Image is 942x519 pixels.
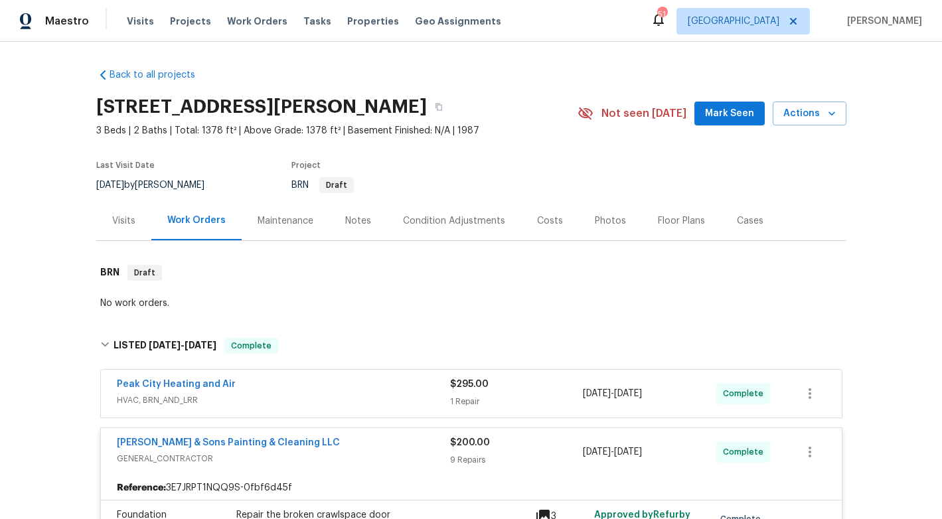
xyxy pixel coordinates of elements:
span: Actions [783,106,836,122]
span: Last Visit Date [96,161,155,169]
div: 1 Repair [450,395,584,408]
span: Maestro [45,15,89,28]
span: [DATE] [614,447,642,457]
h6: BRN [100,265,119,281]
span: - [583,445,642,459]
span: 3 Beds | 2 Baths | Total: 1378 ft² | Above Grade: 1378 ft² | Basement Finished: N/A | 1987 [96,124,578,137]
span: Properties [347,15,399,28]
div: 9 Repairs [450,453,584,467]
span: [DATE] [96,181,124,190]
span: Complete [723,445,769,459]
span: $200.00 [450,438,490,447]
button: Mark Seen [694,102,765,126]
span: [DATE] [185,340,216,350]
span: [PERSON_NAME] [842,15,922,28]
div: LISTED [DATE]-[DATE]Complete [96,325,846,367]
div: 3E7JRPT1NQQ9S-0fbf6d45f [101,476,842,500]
span: [DATE] [614,389,642,398]
span: GENERAL_CONTRACTOR [117,452,450,465]
span: Complete [226,339,277,352]
span: $295.00 [450,380,489,389]
div: Visits [112,214,135,228]
div: Costs [537,214,563,228]
span: Complete [723,387,769,400]
span: Projects [170,15,211,28]
div: Photos [595,214,626,228]
button: Actions [773,102,846,126]
div: Maintenance [258,214,313,228]
a: [PERSON_NAME] & Sons Painting & Cleaning LLC [117,438,340,447]
div: BRN Draft [96,252,846,294]
b: Reference: [117,481,166,494]
a: Peak City Heating and Air [117,380,236,389]
span: Work Orders [227,15,287,28]
div: Floor Plans [658,214,705,228]
div: Condition Adjustments [403,214,505,228]
span: Project [291,161,321,169]
span: Visits [127,15,154,28]
h6: LISTED [114,338,216,354]
span: - [149,340,216,350]
div: Cases [737,214,763,228]
span: [DATE] [583,389,611,398]
span: Draft [321,181,353,189]
span: Not seen [DATE] [601,107,686,120]
div: by [PERSON_NAME] [96,177,220,193]
span: Geo Assignments [415,15,501,28]
span: Tasks [303,17,331,26]
div: Notes [345,214,371,228]
span: BRN [291,181,354,190]
div: No work orders. [100,297,842,310]
span: Mark Seen [705,106,754,122]
span: HVAC, BRN_AND_LRR [117,394,450,407]
div: Work Orders [167,214,226,227]
span: [DATE] [583,447,611,457]
div: 51 [657,8,667,21]
span: [DATE] [149,340,181,350]
span: [GEOGRAPHIC_DATA] [688,15,779,28]
a: Back to all projects [96,68,224,82]
span: - [583,387,642,400]
span: Draft [129,266,161,279]
h2: [STREET_ADDRESS][PERSON_NAME] [96,100,427,113]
